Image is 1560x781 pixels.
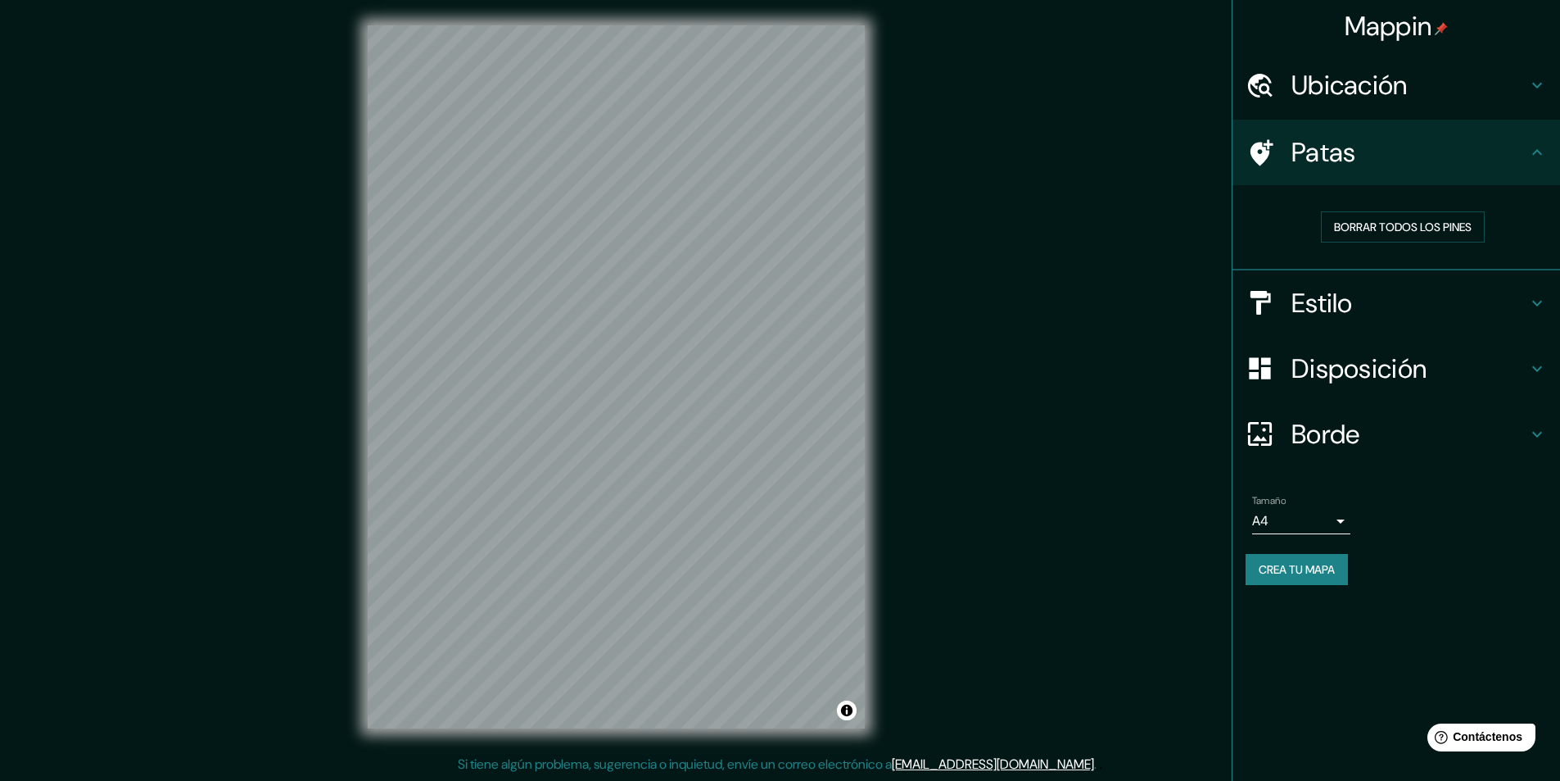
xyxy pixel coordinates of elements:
img: pin-icon.png [1435,22,1448,35]
font: Patas [1291,135,1356,170]
font: Crea tu mapa [1259,562,1335,577]
font: Mappin [1345,9,1432,43]
font: . [1094,756,1097,773]
font: Si tiene algún problema, sugerencia o inquietud, envíe un correo electrónico a [458,756,892,773]
div: Ubicación [1232,52,1560,118]
font: Disposición [1291,352,1427,386]
canvas: Mapa [368,25,865,729]
div: Disposición [1232,336,1560,402]
button: Activar o desactivar atribución [837,701,857,720]
button: Borrar todos los pines [1321,211,1485,243]
font: . [1097,755,1099,773]
font: . [1099,755,1102,773]
font: Borde [1291,417,1360,452]
div: Borde [1232,402,1560,467]
iframe: Lanzador de widgets de ayuda [1414,717,1542,763]
font: Estilo [1291,286,1353,320]
font: Borrar todos los pines [1334,220,1472,234]
div: Estilo [1232,270,1560,336]
div: A4 [1252,508,1350,534]
font: Ubicación [1291,68,1408,102]
font: A4 [1252,512,1268,529]
button: Crea tu mapa [1246,554,1348,585]
a: [EMAIL_ADDRESS][DOMAIN_NAME] [892,756,1094,773]
div: Patas [1232,120,1560,185]
font: Tamaño [1252,494,1286,507]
